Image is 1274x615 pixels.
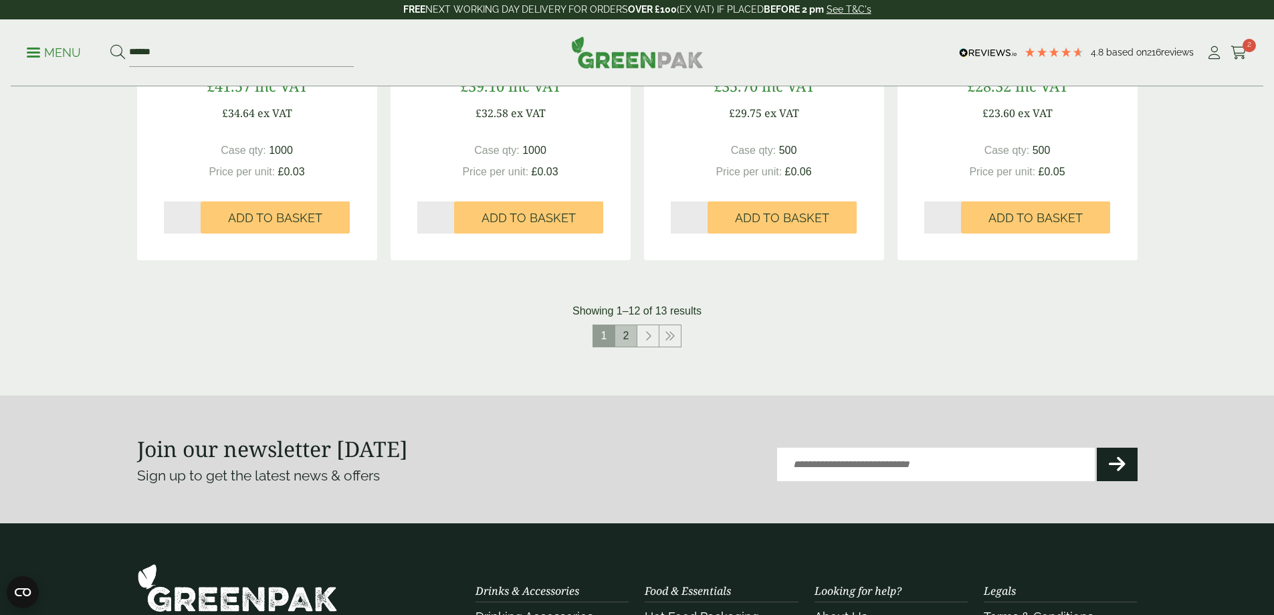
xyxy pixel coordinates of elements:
[1147,47,1161,58] span: 216
[221,145,266,156] span: Case qty:
[762,76,815,96] span: inc VAT
[1231,43,1247,63] a: 2
[522,145,546,156] span: 1000
[27,45,81,58] a: Menu
[475,106,508,120] span: £32.58
[827,4,871,15] a: See T&C's
[257,106,292,120] span: ex VAT
[1091,47,1106,58] span: 4.8
[1161,47,1194,58] span: reviews
[735,211,829,226] span: Add to Basket
[967,76,1011,96] span: £28.32
[988,211,1083,226] span: Add to Basket
[27,45,81,61] p: Menu
[572,303,702,319] p: Showing 1–12 of 13 results
[628,4,677,15] strong: OVER £100
[269,145,293,156] span: 1000
[714,76,758,96] span: £35.70
[593,325,615,347] span: 1
[764,106,799,120] span: ex VAT
[228,211,322,226] span: Add to Basket
[1015,76,1068,96] span: inc VAT
[278,166,305,177] span: £0.03
[1039,166,1065,177] span: £0.05
[482,211,576,226] span: Add to Basket
[474,145,520,156] span: Case qty:
[462,166,528,177] span: Price per unit:
[1243,39,1256,52] span: 2
[532,166,558,177] span: £0.03
[1018,106,1053,120] span: ex VAT
[1106,47,1147,58] span: Based on
[7,576,39,608] button: Open CMP widget
[511,106,546,120] span: ex VAT
[615,325,637,347] a: 2
[201,201,350,234] button: Add to Basket
[209,166,275,177] span: Price per unit:
[460,76,504,96] span: £39.10
[403,4,425,15] strong: FREE
[1206,46,1223,60] i: My Account
[731,145,776,156] span: Case qty:
[764,4,824,15] strong: BEFORE 2 pm
[959,48,1017,58] img: REVIEWS.io
[255,76,308,96] span: inc VAT
[984,145,1030,156] span: Case qty:
[961,201,1110,234] button: Add to Basket
[779,145,797,156] span: 500
[708,201,857,234] button: Add to Basket
[716,166,782,177] span: Price per unit:
[137,434,408,463] strong: Join our newsletter [DATE]
[785,166,812,177] span: £0.06
[508,76,561,96] span: inc VAT
[207,76,251,96] span: £41.57
[454,201,603,234] button: Add to Basket
[969,166,1035,177] span: Price per unit:
[1231,46,1247,60] i: Cart
[1024,46,1084,58] div: 4.79 Stars
[222,106,255,120] span: £34.64
[982,106,1015,120] span: £23.60
[571,36,704,68] img: GreenPak Supplies
[137,563,338,612] img: GreenPak Supplies
[137,465,587,487] p: Sign up to get the latest news & offers
[729,106,762,120] span: £29.75
[1033,145,1051,156] span: 500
